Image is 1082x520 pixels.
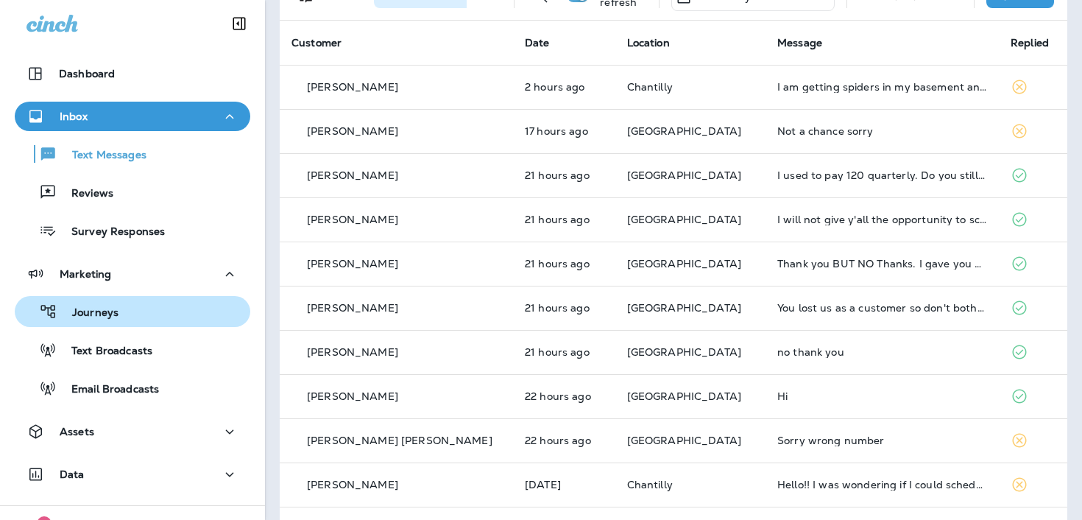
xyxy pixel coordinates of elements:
[57,306,119,320] p: Journeys
[15,102,250,131] button: Inbox
[307,479,398,491] p: [PERSON_NAME]
[57,187,113,201] p: Reviews
[15,334,250,365] button: Text Broadcasts
[60,268,111,280] p: Marketing
[525,214,604,225] p: Sep 17, 2025 11:11 AM
[525,302,604,314] p: Sep 17, 2025 11:03 AM
[627,301,741,315] span: [GEOGRAPHIC_DATA]
[627,434,741,447] span: [GEOGRAPHIC_DATA]
[777,435,987,446] div: Sorry wrong number
[307,435,492,446] p: [PERSON_NAME] [PERSON_NAME]
[777,125,987,137] div: Not a chance sorry
[307,258,398,270] p: [PERSON_NAME]
[307,346,398,358] p: [PERSON_NAME]
[525,258,604,270] p: Sep 17, 2025 11:10 AM
[525,81,604,93] p: Sep 18, 2025 05:56 AM
[1011,36,1049,49] span: Replied
[627,169,741,182] span: [GEOGRAPHIC_DATA]
[525,435,604,446] p: Sep 17, 2025 10:00 AM
[291,36,342,49] span: Customer
[15,59,250,88] button: Dashboard
[307,390,398,402] p: [PERSON_NAME]
[525,479,604,491] p: Sep 15, 2025 01:32 PM
[15,138,250,169] button: Text Messages
[627,124,741,138] span: [GEOGRAPHIC_DATA]
[57,149,146,163] p: Text Messages
[627,36,670,49] span: Location
[60,468,85,480] p: Data
[60,110,88,122] p: Inbox
[627,213,741,226] span: [GEOGRAPHIC_DATA]
[15,460,250,489] button: Data
[777,214,987,225] div: I will not give y'all the opportunity to screw me over gain.
[777,81,987,93] div: I am getting spiders in my basement and need to schedule soon for next treatment, what is your av...
[525,125,604,137] p: Sep 17, 2025 03:20 PM
[15,373,250,404] button: Email Broadcasts
[777,346,987,358] div: no thank you
[627,257,741,270] span: [GEOGRAPHIC_DATA]
[307,169,398,181] p: [PERSON_NAME]
[525,36,550,49] span: Date
[307,81,398,93] p: [PERSON_NAME]
[15,259,250,289] button: Marketing
[525,169,604,181] p: Sep 17, 2025 11:32 AM
[777,169,987,181] div: I used to pay 120 quarterly. Do you still have that deal?
[777,258,987,270] div: Thank you BUT NO Thanks. I gave you guys my credit card number and it was almost impossible to st...
[57,225,165,239] p: Survey Responses
[307,302,398,314] p: [PERSON_NAME]
[15,417,250,446] button: Assets
[777,36,822,49] span: Message
[57,345,152,359] p: Text Broadcasts
[57,383,159,397] p: Email Broadcasts
[627,390,741,403] span: [GEOGRAPHIC_DATA]
[525,346,604,358] p: Sep 17, 2025 11:03 AM
[627,478,673,491] span: Chantilly
[15,177,250,208] button: Reviews
[15,215,250,246] button: Survey Responses
[777,302,987,314] div: You lost us as a customer so don't bother reaching out to us..the damage was done
[59,68,115,80] p: Dashboard
[627,80,673,94] span: Chantilly
[307,214,398,225] p: [PERSON_NAME]
[777,479,987,491] div: Hello!! I was wondering if I could schedule service to look at a possible mouse problem in our ba...
[525,390,604,402] p: Sep 17, 2025 10:23 AM
[777,390,987,402] div: Hi
[60,426,94,438] p: Assets
[15,296,250,327] button: Journeys
[219,9,260,38] button: Collapse Sidebar
[627,345,741,359] span: [GEOGRAPHIC_DATA]
[307,125,398,137] p: [PERSON_NAME]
